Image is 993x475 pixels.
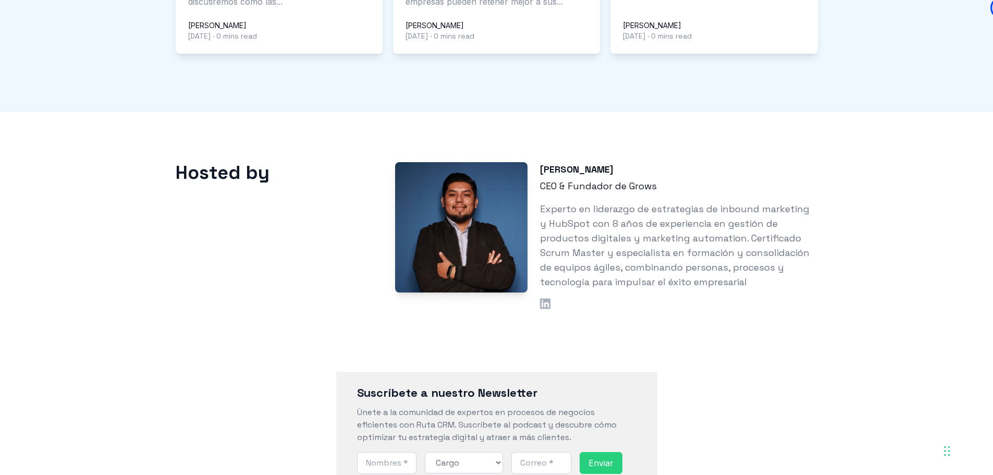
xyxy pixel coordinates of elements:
[944,435,950,467] div: Arrastrar
[216,31,257,41] span: 0 mins read
[623,21,681,30] a: [PERSON_NAME]
[623,31,645,41] time: [DATE]
[941,425,993,475] div: Widget de chat
[395,162,528,293] img: Stuart Toledo - Podcast Host
[540,202,817,289] p: Experto en liderazgo de estrategias de inbound marketing y HubSpot con 8 años de experiencia en g...
[941,425,993,475] iframe: Chat Widget
[430,31,432,41] span: ·
[213,31,214,41] span: ·
[647,31,649,41] span: ·
[651,31,692,41] span: 0 mins read
[540,162,817,177] h3: [PERSON_NAME]
[357,452,417,474] input: Nombres *
[188,21,247,30] a: [PERSON_NAME]
[357,387,636,398] h3: Suscríbete a nuestro Newsletter
[406,21,464,30] a: [PERSON_NAME]
[511,452,571,474] input: Correo *
[540,179,817,193] p: CEO & Fundador de Grows
[406,31,428,41] time: [DATE]
[580,452,622,474] input: Enviar
[357,407,617,443] span: Únete a la comunidad de expertos en procesos de negocios eficientes con Ruta CRM. Suscríbete al p...
[434,31,474,41] span: 0 mins read
[188,31,211,41] time: [DATE]
[176,162,378,183] h2: Hosted by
